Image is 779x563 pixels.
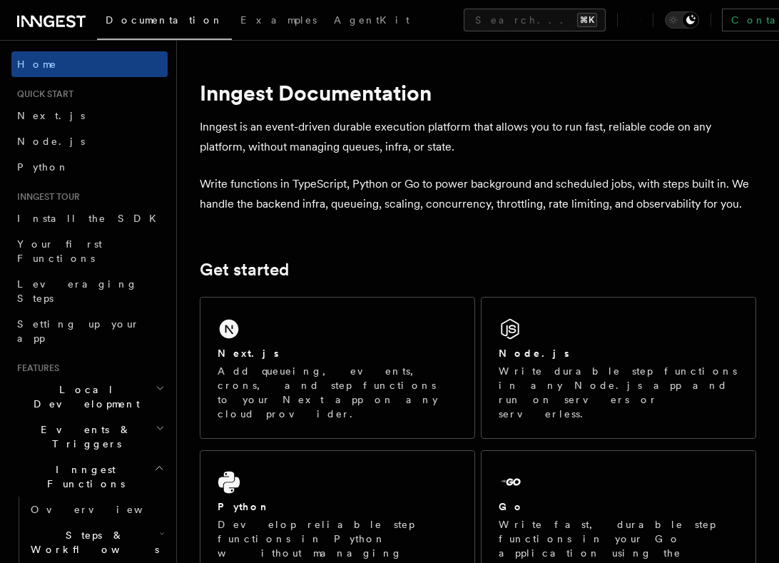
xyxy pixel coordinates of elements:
[11,191,80,203] span: Inngest tour
[11,382,156,411] span: Local Development
[665,11,699,29] button: Toggle dark mode
[481,297,756,439] a: Node.jsWrite durable step functions in any Node.js app and run on servers or serverless.
[17,278,138,304] span: Leveraging Steps
[106,14,223,26] span: Documentation
[11,206,168,231] a: Install the SDK
[499,499,524,514] h2: Go
[11,128,168,154] a: Node.js
[17,213,165,224] span: Install the SDK
[200,117,756,157] p: Inngest is an event-driven durable execution platform that allows you to run fast, reliable code ...
[11,457,168,497] button: Inngest Functions
[200,80,756,106] h1: Inngest Documentation
[325,4,418,39] a: AgentKit
[218,346,279,360] h2: Next.js
[11,311,168,351] a: Setting up your app
[11,417,168,457] button: Events & Triggers
[17,136,85,147] span: Node.js
[11,462,154,491] span: Inngest Functions
[97,4,232,40] a: Documentation
[11,422,156,451] span: Events & Triggers
[17,161,69,173] span: Python
[17,318,140,344] span: Setting up your app
[11,362,59,374] span: Features
[11,271,168,311] a: Leveraging Steps
[31,504,178,515] span: Overview
[25,522,168,562] button: Steps & Workflows
[11,377,168,417] button: Local Development
[218,499,270,514] h2: Python
[17,238,102,264] span: Your first Functions
[334,14,409,26] span: AgentKit
[25,528,159,557] span: Steps & Workflows
[200,174,756,214] p: Write functions in TypeScript, Python or Go to power background and scheduled jobs, with steps bu...
[464,9,606,31] button: Search...⌘K
[577,13,597,27] kbd: ⌘K
[25,497,168,522] a: Overview
[499,364,738,421] p: Write durable step functions in any Node.js app and run on servers or serverless.
[11,88,73,100] span: Quick start
[218,364,457,421] p: Add queueing, events, crons, and step functions to your Next app on any cloud provider.
[200,260,289,280] a: Get started
[11,231,168,271] a: Your first Functions
[17,57,57,71] span: Home
[200,297,475,439] a: Next.jsAdd queueing, events, crons, and step functions to your Next app on any cloud provider.
[17,110,85,121] span: Next.js
[240,14,317,26] span: Examples
[11,103,168,128] a: Next.js
[11,51,168,77] a: Home
[499,346,569,360] h2: Node.js
[232,4,325,39] a: Examples
[11,154,168,180] a: Python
